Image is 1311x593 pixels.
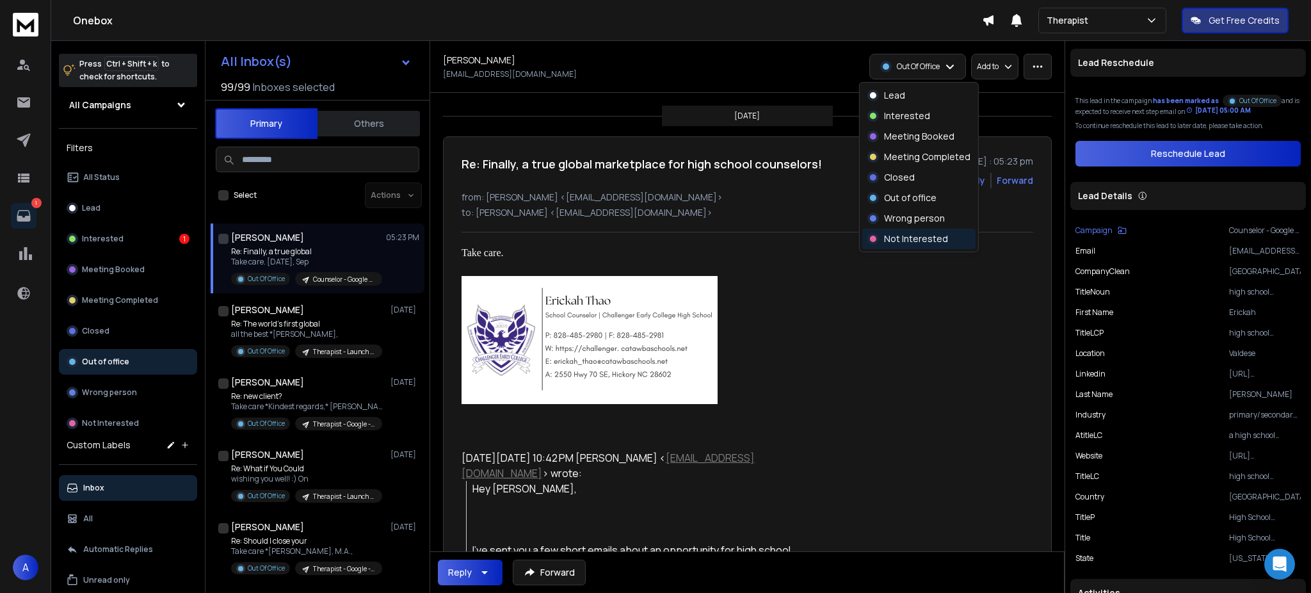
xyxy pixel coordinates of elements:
h1: All Campaigns [69,99,131,111]
div: 1 [179,234,189,244]
p: All [83,514,93,524]
p: titleNoun [1075,287,1110,297]
p: from: [PERSON_NAME] <[EMAIL_ADDRESS][DOMAIN_NAME]> [462,191,1033,204]
p: Meeting Completed [82,295,158,305]
div: This lead in the campaign and is expected to receive next step email on [1075,92,1301,116]
span: 99 / 99 [221,79,250,95]
p: Not Interested [884,232,948,245]
p: Re: Should I close your [231,536,382,546]
p: Not Interested [82,418,139,428]
span: Ctrl + Shift + k [104,56,159,71]
button: Others [318,110,420,138]
img: AIorK4wOaloZQTGjF5gBHQh4aJ0iri3TDMHoSXYU6K7aJXsvy3vcROh8i_H8ZJMJ8XLbo-oVdYx6ae5wnMXT [462,276,718,404]
p: Out Of Office [248,274,285,284]
p: Campaign [1075,225,1113,236]
div: [DATE] 05:00 AM [1186,106,1251,115]
button: Forward [513,560,586,585]
p: [DATE] [390,305,419,315]
p: Re: Finally, a true global [231,247,382,257]
p: Take care. [DATE], Sep [231,257,382,267]
p: 1 [31,198,42,208]
h3: Custom Labels [67,439,131,451]
p: [DATE] [390,377,419,387]
p: [US_STATE] [1229,553,1301,564]
p: Erickah [1229,307,1301,318]
p: Out Of Office [248,491,285,501]
p: location [1075,348,1105,359]
p: Out of office [884,191,937,204]
p: a high school counselor [1229,430,1301,441]
p: Closed [884,171,915,184]
p: Automatic Replies [83,544,153,555]
p: Get Free Credits [1209,14,1280,27]
p: Take care *[PERSON_NAME], M.A., [231,546,382,556]
span: has been marked as [1153,96,1219,105]
p: Out of office [82,357,129,367]
p: high school counseling [1229,287,1301,297]
p: Closed [82,326,109,336]
p: High School Counselors [1229,512,1301,523]
p: TitleP [1075,512,1095,523]
p: Interested [82,234,124,244]
p: [EMAIL_ADDRESS][DOMAIN_NAME] [443,69,577,79]
p: [EMAIL_ADDRESS][DOMAIN_NAME] [1229,246,1301,256]
p: titleLC [1075,471,1099,482]
p: Lead Details [1078,190,1132,202]
h1: All Inbox(s) [221,55,292,68]
p: [PERSON_NAME] [1229,389,1301,400]
p: Out Of Office [248,346,285,356]
p: Wrong person [884,212,945,225]
p: Meeting Completed [884,150,970,163]
p: all the best *[PERSON_NAME], [231,329,382,339]
p: [URL][DOMAIN_NAME][PERSON_NAME] [1229,369,1301,379]
p: Therapist - Google - Small [313,564,374,574]
p: Meeting Booked [884,130,954,143]
p: to: [PERSON_NAME] <[EMAIL_ADDRESS][DOMAIN_NAME]> [462,206,1033,219]
p: Email [1075,246,1095,256]
p: atitleLC [1075,430,1102,441]
p: Add to [977,61,999,72]
p: Press to check for shortcuts. [79,58,170,83]
p: title [1075,533,1090,543]
p: Therapist - Launch - Lrg [313,492,374,501]
p: Lead Reschedule [1078,56,1154,69]
p: All Status [83,172,120,183]
p: Counselor - Google - Large [313,275,374,284]
p: 05:23 PM [386,232,419,243]
p: Take care *Kindest regards,* [PERSON_NAME] [231,402,385,412]
p: [URL][DOMAIN_NAME] [1229,451,1301,461]
p: Wrong person [82,387,137,398]
p: Therapist - Google - Small [313,419,374,429]
h1: [PERSON_NAME] [231,521,304,533]
div: Take care. [462,245,835,261]
div: Open Intercom Messenger [1264,549,1295,580]
h1: [PERSON_NAME] [231,376,304,389]
h1: [PERSON_NAME] [443,54,515,67]
p: companyClean [1075,266,1130,277]
p: First Name [1075,307,1113,318]
p: [GEOGRAPHIC_DATA] [1229,266,1301,277]
h1: [PERSON_NAME] [231,231,304,244]
p: Lead [884,89,905,102]
p: Out Of Office [248,419,285,428]
h3: Inboxes selected [253,79,335,95]
p: Therapist [1047,14,1093,27]
img: logo [13,13,38,37]
p: Last Name [1075,389,1113,400]
p: Lead [82,203,101,213]
p: High School Counselor [1229,533,1301,543]
p: website [1075,451,1102,461]
p: Out Of Office [248,564,285,573]
p: Out Of Office [1239,96,1276,106]
p: State [1075,553,1093,564]
p: To continue reschedule this lead to later date, please take action. [1075,121,1301,131]
p: Valdese [1229,348,1301,359]
div: [DATE][DATE] 10:42 PM [PERSON_NAME] < > wrote: [462,450,835,481]
h1: [PERSON_NAME] [231,304,304,316]
div: Reply [448,566,472,579]
p: Country [1075,492,1104,502]
p: Therapist - Launch - Smll [313,347,374,357]
h1: Re: Finally, a true global marketplace for high school counselors! [462,155,822,173]
h3: Filters [59,139,197,157]
p: [DATE] : 05:23 pm [956,155,1033,168]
